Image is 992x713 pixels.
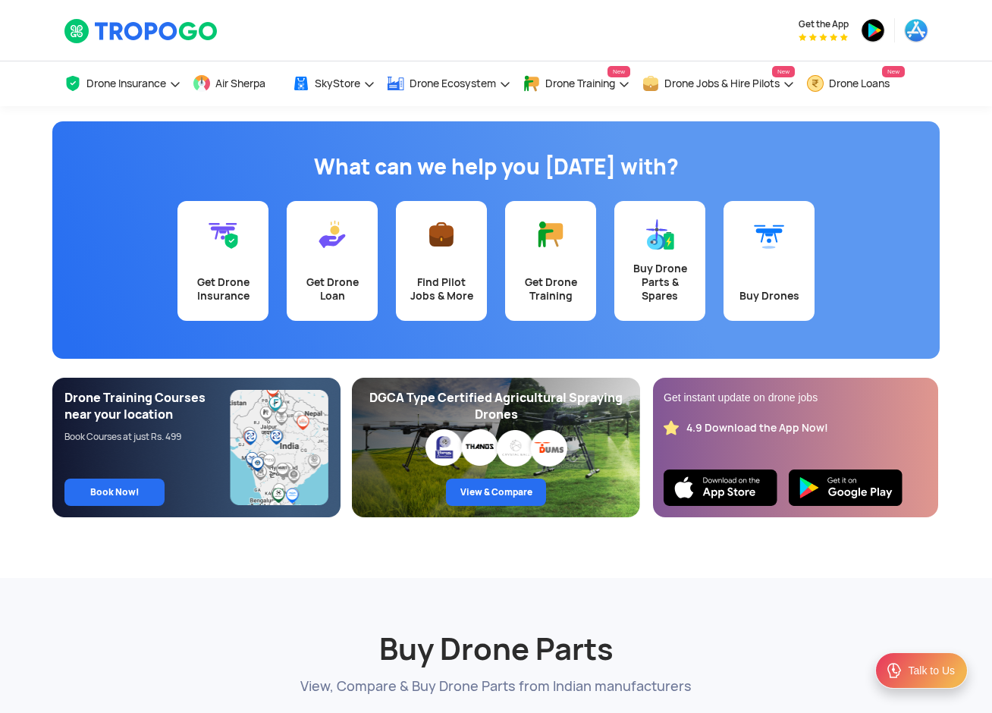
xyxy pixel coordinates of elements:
[754,219,784,250] img: Buy Drones
[64,479,165,506] a: Book Now!
[446,479,546,506] a: View & Compare
[215,77,265,90] span: Air Sherpa
[664,470,777,506] img: Ios
[426,219,457,250] img: Find Pilot Jobs & More
[909,664,955,677] span: Talk to Us
[369,390,623,422] span: DGCA Type Certified Agricultural Spraying Drones
[545,77,615,90] span: Drone Training
[523,61,630,106] a: Drone TrainingNew
[387,61,511,106] a: Drone Ecosystem
[64,61,181,106] a: Drone Insurance
[887,68,899,75] span: New
[664,77,780,90] span: Drone Jobs & Hire Pilots
[613,68,625,75] span: New
[64,390,206,422] span: Drone Training Courses near your location
[292,61,375,106] a: SkyStore
[724,201,815,321] a: Buy Drones
[64,18,219,44] img: TropoGo Logo
[410,77,496,90] span: Drone Ecosystem
[904,18,928,42] img: appstore
[799,18,849,30] span: Get the App
[645,219,675,250] img: Buy Drone Parts & Spares
[829,77,890,90] span: Drone Loans
[64,431,181,443] span: Book Courses at just Rs. 499
[664,391,818,404] span: Get instant update on drone jobs
[315,77,360,90] span: SkyStore
[739,289,799,303] span: Buy Drones
[90,486,140,498] span: Book Now!
[789,470,903,506] img: Playstore
[314,152,679,181] span: What can we help you [DATE] with?
[642,61,795,106] a: Drone Jobs & Hire PilotsNew
[777,68,790,75] span: New
[633,262,687,303] span: Buy Drone Parts & Spares
[287,201,378,321] a: Get Drone Loan
[861,18,885,42] img: playstore
[306,275,359,303] span: Get Drone Loan
[614,201,705,321] a: Buy Drone Parts & Spares
[208,219,238,250] img: Get Drone Insurance
[396,201,487,321] a: Find Pilot Jobs & More
[686,421,828,435] span: 4.9 Download the App Now!
[799,33,848,41] img: App Raking
[197,275,250,303] span: Get Drone Insurance
[300,677,692,695] span: View, Compare & Buy Drone Parts from Indian manufacturers
[885,661,903,680] img: ic_Support.svg
[177,201,268,321] a: Get Drone Insurance
[525,275,577,303] span: Get Drone Training
[664,420,679,435] img: star_rating
[806,61,905,106] a: Drone LoansNew
[317,219,347,250] img: Get Drone Loan
[535,219,566,250] img: Get Drone Training
[460,486,532,498] span: View & Compare
[410,275,473,303] span: Find Pilot Jobs & More
[379,629,614,669] span: Buy Drone Parts
[193,61,281,106] a: Air Sherpa
[505,201,596,321] a: Get Drone Training
[86,77,166,90] span: Drone Insurance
